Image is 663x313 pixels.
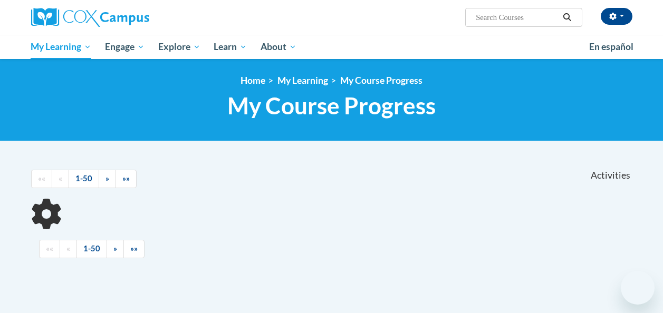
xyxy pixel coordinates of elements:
span: About [261,41,296,53]
button: Search [559,11,575,24]
span: Engage [105,41,145,53]
span: «« [46,244,53,253]
span: Activities [591,170,630,181]
span: » [105,174,109,183]
a: Home [241,75,265,86]
a: End [123,240,145,258]
a: 1-50 [69,170,99,188]
span: « [66,244,70,253]
a: About [254,35,303,59]
a: Previous [52,170,69,188]
a: My Learning [277,75,328,86]
iframe: Button to launch messaging window [621,271,655,305]
span: « [59,174,62,183]
a: Explore [151,35,207,59]
input: Search Courses [475,11,559,24]
span: «« [38,174,45,183]
span: »» [122,174,130,183]
span: » [113,244,117,253]
span: Explore [158,41,200,53]
a: Engage [98,35,151,59]
a: Next [107,240,124,258]
a: 1-50 [76,240,107,258]
button: Account Settings [601,8,632,25]
a: Next [99,170,116,188]
a: End [116,170,137,188]
a: En español [582,36,640,58]
span: »» [130,244,138,253]
img: Cox Campus [31,8,149,27]
a: Learn [207,35,254,59]
a: My Course Progress [340,75,422,86]
span: En español [589,41,633,52]
span: My Learning [31,41,91,53]
div: Main menu [23,35,640,59]
a: Begining [39,240,60,258]
a: Begining [31,170,52,188]
span: My Course Progress [227,92,436,120]
a: Cox Campus [31,8,221,27]
a: Previous [60,240,77,258]
a: My Learning [24,35,99,59]
span: Learn [214,41,247,53]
